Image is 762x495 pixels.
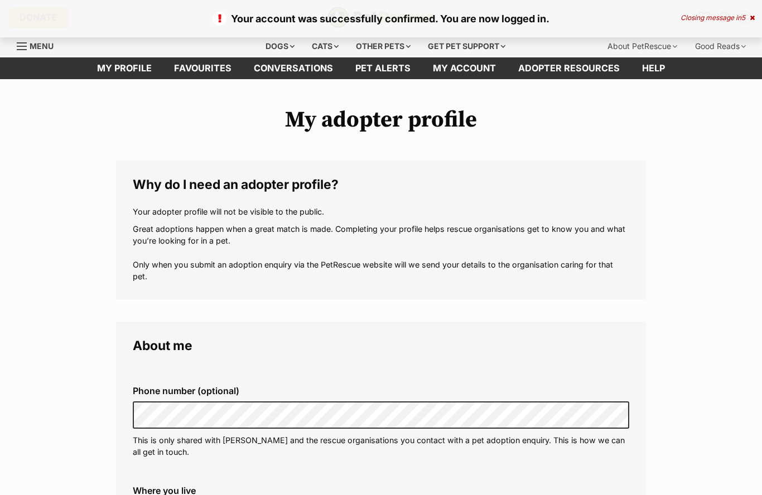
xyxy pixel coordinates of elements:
[422,57,507,79] a: My account
[116,161,646,299] fieldset: Why do I need an adopter profile?
[86,57,163,79] a: My profile
[133,434,629,458] p: This is only shared with [PERSON_NAME] and the rescue organisations you contact with a pet adopti...
[258,35,302,57] div: Dogs
[133,223,629,283] p: Great adoptions happen when a great match is made. Completing your profile helps rescue organisat...
[420,35,513,57] div: Get pet support
[507,57,631,79] a: Adopter resources
[687,35,754,57] div: Good Reads
[133,206,629,217] p: Your adopter profile will not be visible to the public.
[631,57,676,79] a: Help
[17,35,61,55] a: Menu
[30,41,54,51] span: Menu
[133,338,629,353] legend: About me
[133,177,629,192] legend: Why do I need an adopter profile?
[133,386,629,396] label: Phone number (optional)
[243,57,344,79] a: conversations
[116,107,646,133] h1: My adopter profile
[163,57,243,79] a: Favourites
[344,57,422,79] a: Pet alerts
[600,35,685,57] div: About PetRescue
[304,35,346,57] div: Cats
[348,35,418,57] div: Other pets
